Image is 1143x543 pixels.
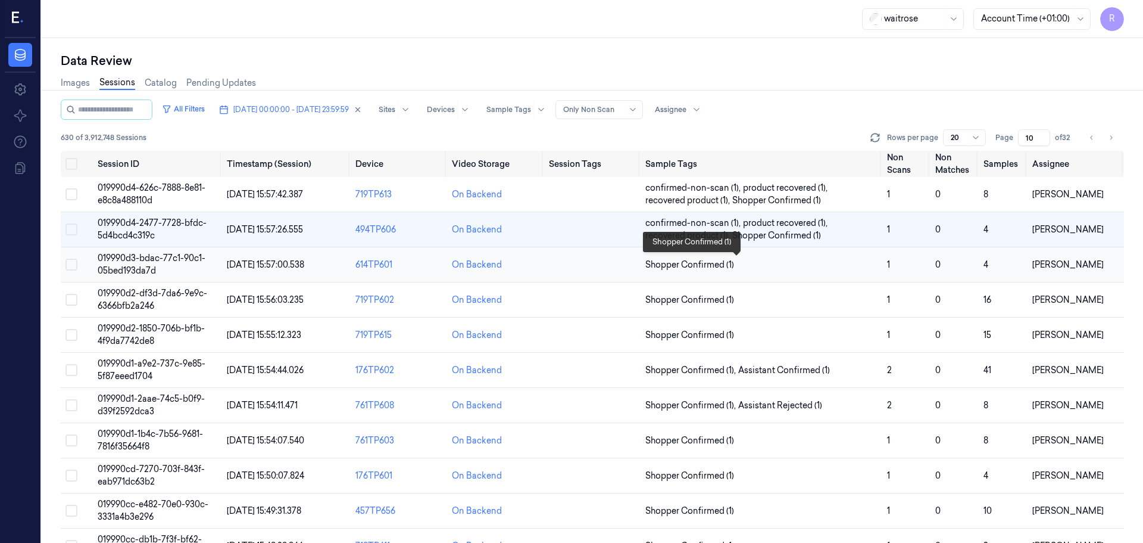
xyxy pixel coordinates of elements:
[355,294,442,306] div: 719TP602
[98,218,207,241] span: 019990d4-2477-7728-bfdc-5d4bcd4c319c
[935,330,941,340] span: 0
[98,288,207,311] span: 019990d2-df3d-7da6-9e9c-6366bfb2a246
[452,399,502,412] div: On Backend
[1083,129,1100,146] button: Go to previous page
[65,399,77,411] button: Select row
[61,52,1124,69] div: Data Review
[645,435,734,447] span: Shopper Confirmed (1)
[887,505,890,516] span: 1
[930,151,979,177] th: Non Matches
[1032,330,1104,340] span: [PERSON_NAME]
[65,364,77,376] button: Select row
[1032,365,1104,376] span: [PERSON_NAME]
[1032,259,1104,270] span: [PERSON_NAME]
[227,330,301,340] span: [DATE] 15:55:12.323
[882,151,930,177] th: Non Scans
[452,505,502,517] div: On Backend
[1032,189,1104,200] span: [PERSON_NAME]
[887,365,892,376] span: 2
[452,435,502,447] div: On Backend
[935,365,941,376] span: 0
[65,294,77,306] button: Select row
[65,505,77,517] button: Select row
[935,189,941,200] span: 0
[935,224,941,235] span: 0
[983,189,988,200] span: 8
[983,259,988,270] span: 4
[65,470,77,482] button: Select row
[98,464,205,487] span: 019990cd-7270-703f-843f-eab971dc63b2
[1032,224,1104,235] span: [PERSON_NAME]
[65,329,77,341] button: Select row
[452,224,502,236] div: On Backend
[227,259,304,270] span: [DATE] 15:57:00.538
[355,399,442,412] div: 761TP608
[98,499,208,522] span: 019990cc-e482-70e0-930c-3331a4b3e296
[355,188,442,201] div: 719TP613
[935,470,941,481] span: 0
[887,132,938,143] p: Rows per page
[738,364,830,377] span: Assistant Confirmed (1)
[645,364,738,377] span: Shopper Confirmed (1) ,
[979,151,1027,177] th: Samples
[186,77,256,89] a: Pending Updates
[452,294,502,306] div: On Backend
[1032,400,1104,411] span: [PERSON_NAME]
[645,229,732,242] span: recovered product (1) ,
[887,435,890,446] span: 1
[65,259,77,271] button: Select row
[452,364,502,377] div: On Backend
[935,400,941,411] span: 0
[645,399,738,412] span: Shopper Confirmed (1) ,
[452,329,502,342] div: On Backend
[222,151,351,177] th: Timestamp (Session)
[738,399,822,412] span: Assistant Rejected (1)
[355,435,442,447] div: 761TP603
[645,294,734,306] span: Shopper Confirmed (1)
[645,505,734,517] span: Shopper Confirmed (1)
[355,505,442,517] div: 457TP656
[732,194,821,207] span: Shopper Confirmed (1)
[1100,7,1124,31] button: R
[983,470,988,481] span: 4
[935,435,941,446] span: 0
[145,77,177,89] a: Catalog
[1083,129,1119,146] nav: pagination
[645,470,734,482] span: Shopper Confirmed (1)
[351,151,447,177] th: Device
[983,505,992,516] span: 10
[227,470,304,481] span: [DATE] 15:50:07.824
[983,294,991,305] span: 16
[983,435,988,446] span: 8
[887,294,890,305] span: 1
[98,182,205,206] span: 019990d4-626c-7888-8e81-e8c8a488110d
[887,259,890,270] span: 1
[983,330,991,340] span: 15
[214,100,367,119] button: [DATE] 00:00:00 - [DATE] 23:59:59
[157,100,210,119] button: All Filters
[98,393,205,417] span: 019990d1-2aae-74c5-b0f9-d39f2592dca3
[887,224,890,235] span: 1
[355,364,442,377] div: 176TP602
[743,217,830,229] span: product recovered (1) ,
[233,104,349,115] span: [DATE] 00:00:00 - [DATE] 23:59:59
[887,189,890,200] span: 1
[99,76,135,90] a: Sessions
[641,151,882,177] th: Sample Tags
[65,188,77,200] button: Select row
[1055,132,1074,143] span: of 32
[227,435,304,446] span: [DATE] 15:54:07.540
[447,151,544,177] th: Video Storage
[983,224,988,235] span: 4
[1103,129,1119,146] button: Go to next page
[452,470,502,482] div: On Backend
[645,329,734,342] span: Shopper Confirmed (1)
[98,429,203,452] span: 019990d1-1b4c-7b56-9681-7816f35664f8
[645,217,743,229] span: confirmed-non-scan (1) ,
[227,224,303,235] span: [DATE] 15:57:26.555
[61,77,90,89] a: Images
[1032,435,1104,446] span: [PERSON_NAME]
[935,259,941,270] span: 0
[227,294,304,305] span: [DATE] 15:56:03.235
